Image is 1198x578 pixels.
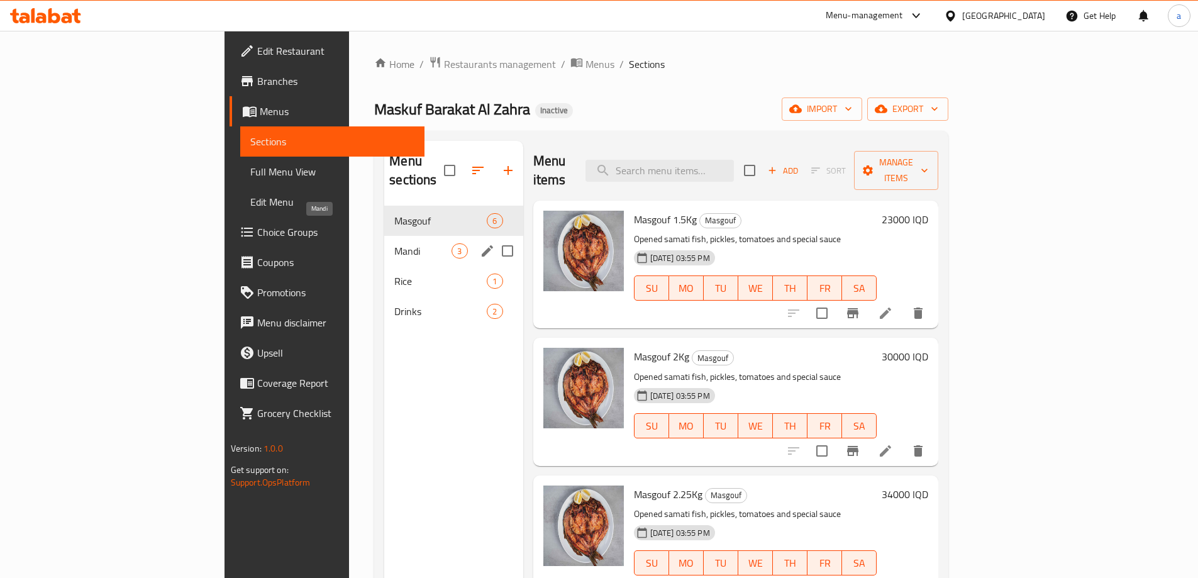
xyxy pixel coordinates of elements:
div: Masgouf [699,213,741,228]
div: Menu-management [826,8,903,23]
div: Masgouf6 [384,206,523,236]
span: 1 [487,275,502,287]
a: Edit Menu [240,187,424,217]
button: TH [773,275,807,301]
span: Drinks [394,304,487,319]
span: 2 [487,306,502,318]
span: Masgouf 1.5Kg [634,210,697,229]
nav: breadcrumb [374,56,948,72]
span: Mandi [394,243,452,258]
button: MO [669,413,704,438]
span: Sections [629,57,665,72]
button: Branch-specific-item [838,298,868,328]
span: Masgouf [700,213,741,228]
span: Masgouf 2.25Kg [634,485,702,504]
button: WE [738,275,773,301]
span: Promotions [257,285,414,300]
span: MO [674,279,699,297]
h6: 30000 IQD [882,348,928,365]
button: SA [842,550,877,575]
a: Menus [570,56,614,72]
span: Add item [763,161,803,181]
span: import [792,101,852,117]
a: Menus [230,96,424,126]
input: search [585,160,734,182]
a: Edit menu item [878,306,893,321]
button: delete [903,436,933,466]
div: [GEOGRAPHIC_DATA] [962,9,1045,23]
img: Masgouf 1.5Kg [543,211,624,291]
button: SU [634,550,669,575]
a: Promotions [230,277,424,308]
span: 6 [487,215,502,227]
span: TH [778,554,802,572]
span: TH [778,417,802,435]
span: Add [766,164,800,178]
span: Menus [585,57,614,72]
button: FR [807,413,842,438]
span: Select to update [809,300,835,326]
a: Menu disclaimer [230,308,424,338]
button: Add [763,161,803,181]
span: Select section first [803,161,854,181]
button: Add section [493,155,523,186]
button: export [867,97,948,121]
button: SA [842,275,877,301]
button: TU [704,413,738,438]
span: Menu disclaimer [257,315,414,330]
span: Masgouf [394,213,487,228]
span: WE [743,554,768,572]
h6: 34000 IQD [882,486,928,503]
button: MO [669,550,704,575]
button: FR [807,550,842,575]
span: FR [813,554,837,572]
li: / [561,57,565,72]
span: Coupons [257,255,414,270]
span: Full Menu View [250,164,414,179]
button: delete [903,298,933,328]
span: Sort sections [463,155,493,186]
span: Maskuf Barakat Al Zahra [374,95,530,123]
div: Masgouf [692,350,734,365]
div: items [487,304,502,319]
span: SU [640,279,664,297]
nav: Menu sections [384,201,523,331]
div: Rice1 [384,266,523,296]
div: Drinks2 [384,296,523,326]
button: Manage items [854,151,938,190]
a: Coverage Report [230,368,424,398]
button: SA [842,413,877,438]
span: Rice [394,274,487,289]
span: Menus [260,104,414,119]
button: import [782,97,862,121]
span: MO [674,417,699,435]
button: Branch-specific-item [838,436,868,466]
a: Coupons [230,247,424,277]
button: MO [669,275,704,301]
span: Edit Menu [250,194,414,209]
span: FR [813,279,837,297]
img: Masgouf 2Kg [543,348,624,428]
span: Grocery Checklist [257,406,414,421]
span: Masgouf [706,488,746,503]
span: MO [674,554,699,572]
span: [DATE] 03:55 PM [645,252,715,264]
span: Manage items [864,155,928,186]
span: Select section [736,157,763,184]
span: Coverage Report [257,375,414,391]
h2: Menu items [533,152,571,189]
button: TU [704,550,738,575]
button: edit [478,242,497,260]
div: Masgouf [705,488,747,503]
h6: 23000 IQD [882,211,928,228]
a: Edit menu item [878,443,893,459]
a: Support.OpsPlatform [231,474,311,491]
span: SA [847,279,872,297]
span: Edit Restaurant [257,43,414,58]
span: Masgouf 2Kg [634,347,689,366]
span: SU [640,554,664,572]
span: SA [847,554,872,572]
a: Upsell [230,338,424,368]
